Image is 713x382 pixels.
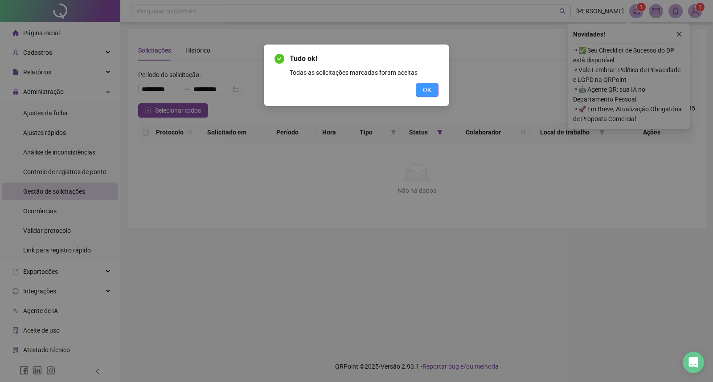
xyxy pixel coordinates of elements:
span: check-circle [275,54,284,64]
button: OK [416,83,438,97]
div: Open Intercom Messenger [683,352,704,373]
div: Todas as solicitações marcadas foram aceitas [290,68,438,77]
span: OK [423,85,431,95]
span: Tudo ok! [290,53,438,64]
